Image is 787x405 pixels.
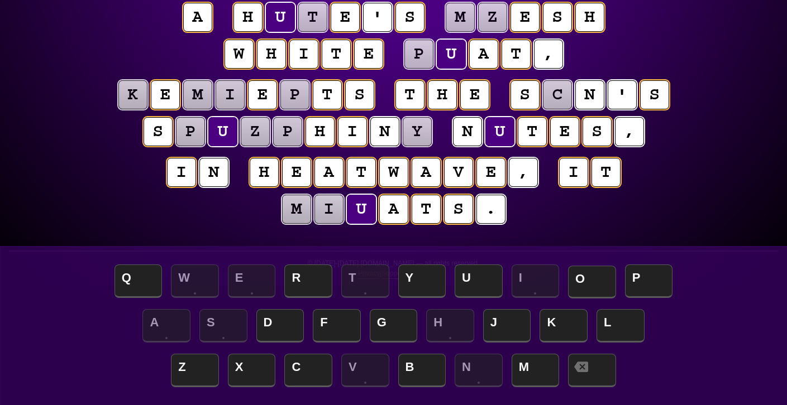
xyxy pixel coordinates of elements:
puzzle-tile: t [298,3,327,32]
span: C [284,354,332,387]
span: A [142,309,190,343]
puzzle-tile: u [208,117,237,146]
puzzle-tile: m [446,3,475,32]
puzzle-tile: m [183,80,212,109]
span: R [284,264,332,298]
puzzle-tile: u [485,117,514,146]
span: Z [171,354,219,387]
puzzle-tile: u [347,195,376,224]
puzzle-tile: , [534,40,563,69]
puzzle-tile: z [478,3,507,32]
puzzle-tile: n [199,158,228,187]
span: V [341,354,389,387]
span: M [512,354,560,387]
span: D [256,309,304,343]
span: T [341,264,389,298]
puzzle-tile: p [176,117,205,146]
puzzle-tile: z [241,117,270,146]
span: O [568,266,616,298]
span: S [199,309,247,343]
span: B [398,354,446,387]
span: G [370,309,418,343]
puzzle-tile: ' [363,3,392,32]
puzzle-tile: i [314,195,344,224]
span: X [228,354,276,387]
puzzle-tile: p [404,40,433,69]
span: Q [115,264,163,298]
span: K [540,309,588,343]
puzzle-tile: . [476,195,505,224]
span: F [313,309,361,343]
span: Y [398,264,446,298]
puzzle-tile: p [280,80,309,109]
puzzle-tile: , [509,158,538,187]
span: L [597,309,645,343]
puzzle-tile: n [370,117,399,146]
span: I [512,264,560,298]
puzzle-tile: m [282,195,311,224]
span: W [171,264,219,298]
puzzle-tile: u [266,3,295,32]
puzzle-tile: p [273,117,302,146]
span: J [483,309,531,343]
puzzle-tile: n [453,117,482,146]
span: N [455,354,503,387]
span: E [228,264,276,298]
puzzle-tile: , [615,117,644,146]
puzzle-tile: n [575,80,604,109]
puzzle-tile: u [437,40,466,69]
span: H [426,309,474,343]
puzzle-tile: ' [608,80,637,109]
span: P [625,264,673,298]
puzzle-tile: k [118,80,147,109]
span: U [455,264,503,298]
puzzle-tile: i [216,80,245,109]
puzzle-tile: y [403,117,432,146]
puzzle-tile: c [543,80,572,109]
